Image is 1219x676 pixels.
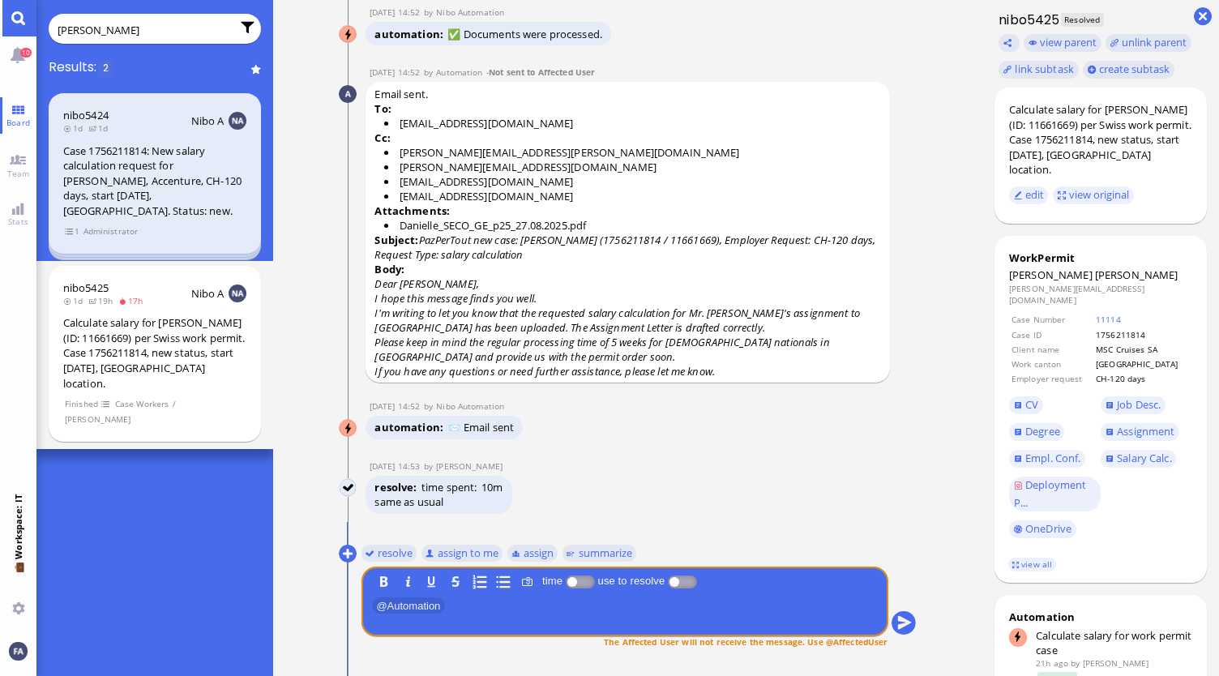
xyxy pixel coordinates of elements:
[340,420,357,438] img: Nibo Automation
[64,413,131,426] span: [PERSON_NAME]
[424,6,437,18] span: by
[999,61,1078,79] task-group-action-menu: link subtask
[63,315,246,391] div: Calculate salary for [PERSON_NAME] (ID: 11661669) per Swiss work permit. Case 1756211814, new sta...
[20,48,32,58] span: 10
[339,85,357,103] img: Automation
[1015,62,1074,76] span: link subtask
[63,122,88,134] span: 1d
[370,6,424,18] span: [DATE] 14:52
[1025,451,1080,465] span: Empl. Conf.
[1025,397,1038,412] span: CV
[374,494,503,509] p: same as usual
[374,364,880,379] p: If you have any questions or need further assistance, please let me know.
[370,460,424,472] span: [DATE] 14:53
[374,203,450,218] strong: Attachments:
[436,460,503,472] span: anand.pazhenkottil@bluelakelegal.com
[447,572,464,590] button: S
[1009,283,1192,306] dd: [PERSON_NAME][EMAIL_ADDRESS][DOMAIN_NAME]
[384,160,881,174] li: [PERSON_NAME][EMAIL_ADDRESS][DOMAIN_NAME]
[374,335,880,364] p: Please keep in mind the regular processing time of 5 weeks for [DEMOGRAPHIC_DATA] nationals in [G...
[98,60,113,77] span: 2
[1095,372,1191,385] td: CH-120 days
[566,575,595,587] p-inputswitch: Log time spent
[64,225,80,238] span: view 1 items
[1036,657,1068,669] span: 21h ago
[1011,343,1093,356] td: Client name
[88,122,113,134] span: 1d
[1009,450,1085,468] a: Empl. Conf.
[83,225,139,238] span: Administrator
[1011,357,1093,370] td: Work canton
[374,262,404,276] strong: Body:
[372,597,445,614] span: Automation
[424,460,437,472] span: by
[1009,186,1049,204] button: edit
[340,26,357,44] img: Nibo Automation
[489,66,595,78] span: Not sent to Affected User
[2,117,34,128] span: Board
[374,291,880,335] p: I hope this message finds you well. I'm writing to let you know that the requested salary calcula...
[384,218,881,233] li: Danielle_SECO_GE_p25_27.08.2025.pdf
[1036,628,1192,657] div: Calculate salary for work permit case
[1061,13,1104,27] span: Resolved
[229,285,246,302] img: NA
[64,397,98,411] span: Finished
[374,420,447,434] span: automation
[4,216,32,227] span: Stats
[1024,34,1101,52] button: view parent
[88,295,118,306] span: 19h
[1096,314,1121,325] a: 11114
[229,112,246,130] img: NA
[539,575,566,587] label: time
[1009,520,1076,538] a: OneDrive
[374,480,421,494] span: resolve
[374,233,418,247] strong: Subject:
[436,400,504,412] span: automation@nibo.ai
[1071,657,1080,669] span: by
[436,6,504,18] span: automation@nibo.ai
[361,544,417,562] button: resolve
[1083,61,1174,79] button: create subtask
[384,189,881,203] li: [EMAIL_ADDRESS][DOMAIN_NAME]
[384,116,881,130] li: [EMAIL_ADDRESS][DOMAIN_NAME]
[1106,34,1191,52] button: unlink parent
[1008,558,1055,571] a: view all
[1095,343,1191,356] td: MSC Cruises SA
[436,66,482,78] span: automation@bluelakelegal.com
[63,108,109,122] a: nibo5424
[384,174,881,189] li: [EMAIL_ADDRESS][DOMAIN_NAME]
[595,575,668,587] label: use to resolve
[424,66,437,78] span: by
[1095,328,1191,341] td: 1756211814
[1101,423,1179,441] a: Assignment
[1117,424,1174,439] span: Assignment
[1101,396,1166,414] a: Job Desc.
[486,66,595,78] span: -
[421,544,503,562] button: assign to me
[1011,328,1093,341] td: Case ID
[481,480,503,494] span: 10m
[384,145,881,160] li: [PERSON_NAME][EMAIL_ADDRESS][PERSON_NAME][DOMAIN_NAME]
[114,397,169,411] span: Case Workers
[1117,397,1161,412] span: Job Desc.
[507,544,558,562] button: assign
[1101,450,1176,468] a: Salary Calc.
[374,101,391,116] strong: To:
[1011,372,1093,385] td: Employer request
[399,572,417,590] button: I
[447,27,602,41] span: ✅ Documents were processed.
[191,286,225,301] span: Nibo A
[376,599,387,611] span: @
[447,420,514,434] span: 📨 Email sent
[562,544,637,562] button: summarize
[49,58,97,75] span: Results:
[1014,477,1087,510] span: Deployment P...
[375,572,393,590] button: B
[1009,102,1192,178] div: Calculate salary for [PERSON_NAME] (ID: 11661669) per Swiss work permit. Case 1756211814, new sta...
[1117,451,1172,465] span: Salary Calc.
[9,642,27,660] img: You
[1009,423,1064,441] a: Degree
[63,295,88,306] span: 1d
[1009,396,1043,414] a: CV
[1009,267,1093,282] span: [PERSON_NAME]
